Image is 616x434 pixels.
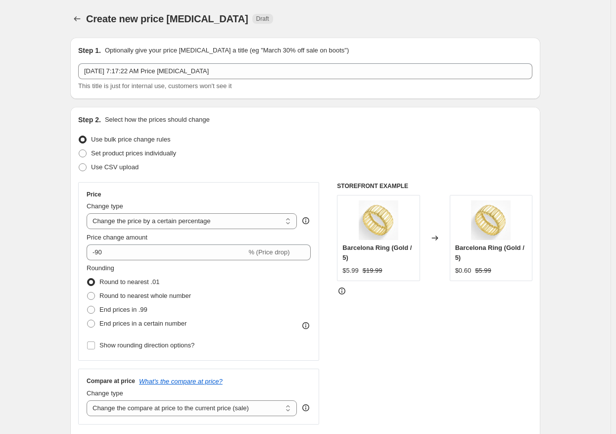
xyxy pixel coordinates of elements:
span: Use CSV upload [91,163,139,171]
span: Change type [87,202,123,210]
h2: Step 1. [78,46,101,55]
h2: Step 2. [78,115,101,125]
span: Price change amount [87,234,147,241]
span: Create new price [MEDICAL_DATA] [86,13,248,24]
div: help [301,216,311,226]
span: Rounding [87,264,114,272]
span: This title is just for internal use, customers won't see it [78,82,232,90]
span: Barcelona Ring (Gold / 5) [455,244,524,261]
span: Use bulk price change rules [91,136,170,143]
strike: $19.99 [363,266,382,276]
input: -15 [87,244,246,260]
span: End prices in a certain number [99,320,187,327]
strike: $5.99 [475,266,491,276]
span: Round to nearest whole number [99,292,191,299]
span: Set product prices individually [91,149,176,157]
span: Round to nearest .01 [99,278,159,286]
img: barcelona-ring_80x.jpg [359,200,398,240]
span: Show rounding direction options? [99,341,194,349]
button: What's the compare at price? [139,378,223,385]
h3: Price [87,191,101,198]
div: $5.99 [342,266,359,276]
span: Change type [87,389,123,397]
button: Price change jobs [70,12,84,26]
div: help [301,403,311,413]
input: 30% off holiday sale [78,63,532,79]
h6: STOREFRONT EXAMPLE [337,182,532,190]
p: Optionally give your price [MEDICAL_DATA] a title (eg "March 30% off sale on boots") [105,46,349,55]
span: Barcelona Ring (Gold / 5) [342,244,412,261]
span: End prices in .99 [99,306,147,313]
p: Select how the prices should change [105,115,210,125]
h3: Compare at price [87,377,135,385]
img: barcelona-ring_80x.jpg [471,200,511,240]
div: $0.60 [455,266,472,276]
span: Draft [256,15,269,23]
span: % (Price drop) [248,248,289,256]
